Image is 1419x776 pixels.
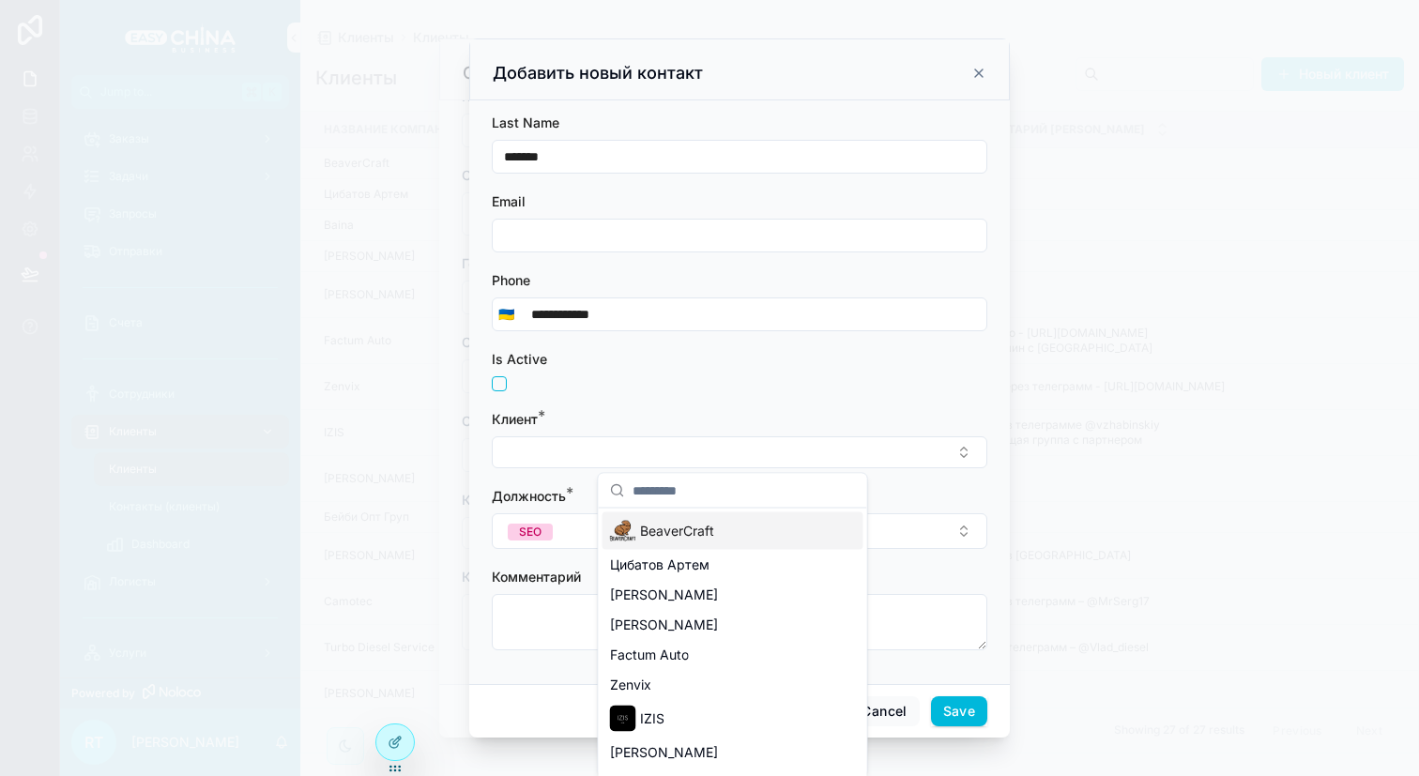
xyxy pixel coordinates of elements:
span: Клиент [492,411,538,427]
button: Save [931,696,987,726]
span: Is Active [492,351,547,367]
button: Select Button [493,297,520,331]
div: SEO [519,524,542,540]
span: Цибатов Артем [610,555,709,574]
span: Zenvix [610,676,651,694]
button: Cancel [849,696,919,726]
button: Select Button [492,436,987,468]
span: [PERSON_NAME] [610,616,718,634]
span: Email [492,193,526,209]
span: Комментарий [492,569,581,585]
span: Должность [492,488,566,504]
span: BeaverCraft [640,522,714,540]
span: 🇺🇦 [498,305,514,324]
button: Select Button [492,513,987,549]
span: [PERSON_NAME] [610,586,718,604]
span: Phone [492,272,530,288]
span: [PERSON_NAME] [610,743,718,762]
span: Last Name [492,114,559,130]
span: Factum Auto [610,646,689,664]
h3: Добавить новый контакт [493,62,703,84]
span: IZIS [640,709,664,728]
